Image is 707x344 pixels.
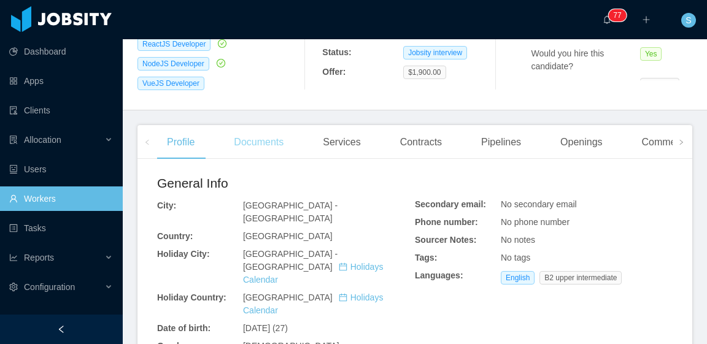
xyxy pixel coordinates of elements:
[9,157,113,182] a: icon: robotUsers
[415,235,476,245] b: Sourcer Notes:
[9,253,18,262] i: icon: line-chart
[243,249,383,285] span: [GEOGRAPHIC_DATA] - [GEOGRAPHIC_DATA]
[471,125,531,159] div: Pipelines
[415,270,463,280] b: Languages:
[218,39,226,48] i: icon: check-circle
[157,201,176,210] b: City:
[640,47,662,61] span: Yes
[603,15,611,24] i: icon: bell
[415,199,486,209] b: Secondary email:
[501,217,570,227] span: No phone number
[390,125,452,159] div: Contracts
[501,199,577,209] span: No secondary email
[243,201,338,223] span: [GEOGRAPHIC_DATA] - [GEOGRAPHIC_DATA]
[313,125,370,159] div: Services
[403,46,467,59] span: Jobsity interview
[217,59,225,67] i: icon: check-circle
[224,125,293,159] div: Documents
[9,283,18,291] i: icon: setting
[144,139,150,145] i: icon: left
[632,125,699,159] div: Comments
[322,47,351,57] b: Status:
[9,69,113,93] a: icon: appstoreApps
[9,186,113,211] a: icon: userWorkers
[214,58,225,68] a: icon: check-circle
[617,9,622,21] p: 7
[157,323,211,333] b: Date of birth:
[137,37,211,51] span: ReactJS Developer
[613,9,617,21] p: 7
[608,9,626,21] sup: 77
[9,98,113,123] a: icon: auditClients
[686,13,691,28] span: S
[403,66,446,79] span: $1,900.00
[24,253,54,262] span: Reports
[415,217,478,227] b: Phone number:
[539,271,622,285] span: B2 upper intermediate
[215,39,226,48] a: icon: check-circle
[243,323,288,333] span: [DATE] (27)
[24,282,75,292] span: Configuration
[322,67,346,77] b: Offer:
[415,253,437,262] b: Tags:
[243,231,333,241] span: [GEOGRAPHIC_DATA]
[9,216,113,240] a: icon: profileTasks
[531,78,640,91] div: Seniority suggested
[640,78,679,91] span: Beginner
[501,235,535,245] span: No notes
[9,136,18,144] i: icon: solution
[157,231,193,241] b: Country:
[157,249,210,259] b: Holiday City:
[501,271,535,285] span: English
[243,292,383,315] span: [GEOGRAPHIC_DATA]
[531,47,640,73] div: Would you hire this candidate?
[137,57,209,71] span: NodeJS Developer
[157,125,204,159] div: Profile
[339,293,347,302] i: icon: calendar
[157,292,226,302] b: Holiday Country:
[678,139,684,145] i: icon: right
[642,15,651,24] i: icon: plus
[9,39,113,64] a: icon: pie-chartDashboard
[339,262,347,271] i: icon: calendar
[137,77,204,90] span: VueJS Developer
[157,174,415,193] h2: General Info
[501,251,673,264] div: No tags
[551,125,612,159] div: Openings
[24,135,61,145] span: Allocation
